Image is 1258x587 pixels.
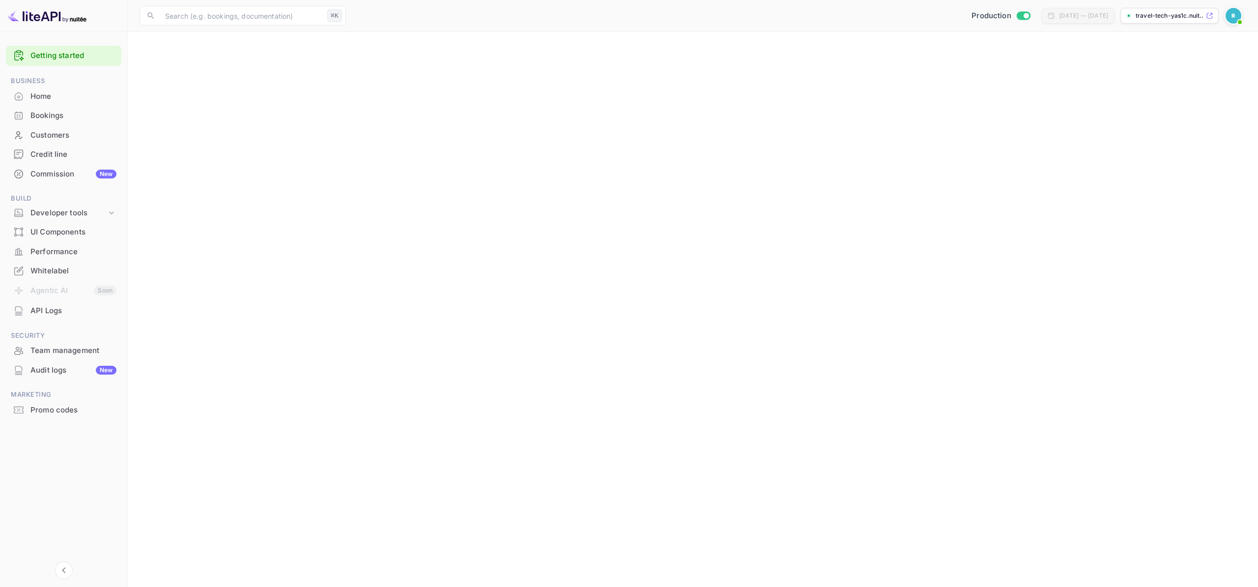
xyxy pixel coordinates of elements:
span: Build [6,193,121,204]
div: Home [30,91,116,102]
a: Promo codes [6,401,121,419]
div: Team management [6,341,121,360]
div: Audit logsNew [6,361,121,380]
a: Credit line [6,145,121,163]
div: Whitelabel [30,265,116,277]
div: Performance [6,242,121,262]
a: UI Components [6,223,121,241]
div: Promo codes [6,401,121,420]
a: Audit logsNew [6,361,121,379]
input: Search (e.g. bookings, documentation) [159,6,323,26]
div: Getting started [6,46,121,66]
div: Commission [30,169,116,180]
div: Credit line [6,145,121,164]
div: ⌘K [327,9,342,22]
div: New [96,366,116,375]
span: Business [6,76,121,87]
span: Security [6,330,121,341]
div: Credit line [30,149,116,160]
span: Production [972,10,1011,22]
a: Home [6,87,121,105]
a: Whitelabel [6,262,121,280]
a: Bookings [6,106,121,124]
a: Performance [6,242,121,261]
div: New [96,170,116,178]
a: Getting started [30,50,116,61]
a: CommissionNew [6,165,121,183]
div: Performance [30,246,116,258]
div: UI Components [30,227,116,238]
span: Marketing [6,389,121,400]
div: API Logs [6,301,121,321]
a: Team management [6,341,121,359]
div: Bookings [30,110,116,121]
div: Whitelabel [6,262,121,281]
img: LiteAPI logo [8,8,86,24]
button: Collapse navigation [55,561,73,579]
div: Switch to Sandbox mode [968,10,1034,22]
div: Team management [30,345,116,356]
div: Developer tools [30,207,107,219]
div: [DATE] — [DATE] [1059,11,1108,20]
div: Customers [6,126,121,145]
div: Developer tools [6,205,121,222]
div: API Logs [30,305,116,317]
div: Bookings [6,106,121,125]
div: CommissionNew [6,165,121,184]
img: Revolut [1226,8,1241,24]
div: Audit logs [30,365,116,376]
div: Promo codes [30,405,116,416]
div: Home [6,87,121,106]
div: Customers [30,130,116,141]
a: API Logs [6,301,121,320]
a: Customers [6,126,121,144]
div: UI Components [6,223,121,242]
p: travel-tech-yas1c.nuit... [1136,11,1204,20]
